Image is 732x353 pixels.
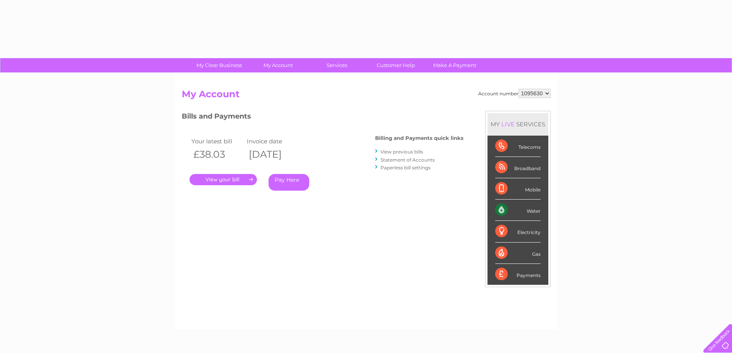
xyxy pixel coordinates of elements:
div: Payments [495,264,541,285]
h3: Bills and Payments [182,111,463,124]
div: Broadband [495,157,541,178]
a: Customer Help [364,58,428,72]
div: Telecoms [495,136,541,157]
div: Electricity [495,221,541,242]
a: My Account [246,58,310,72]
div: Mobile [495,178,541,200]
div: Account number [478,89,551,98]
a: Statement of Accounts [381,157,435,163]
h4: Billing and Payments quick links [375,135,463,141]
a: Paperless bill settings [381,165,431,170]
td: Invoice date [245,136,301,146]
a: . [189,174,257,185]
a: My Clear Business [187,58,251,72]
div: Water [495,200,541,221]
a: View previous bills [381,149,423,155]
a: Pay Here [269,174,309,191]
div: Gas [495,243,541,264]
th: [DATE] [245,146,301,162]
div: LIVE [500,121,516,128]
td: Your latest bill [189,136,245,146]
a: Make A Payment [423,58,487,72]
th: £38.03 [189,146,245,162]
h2: My Account [182,89,551,103]
div: MY SERVICES [487,113,548,135]
a: Services [305,58,369,72]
